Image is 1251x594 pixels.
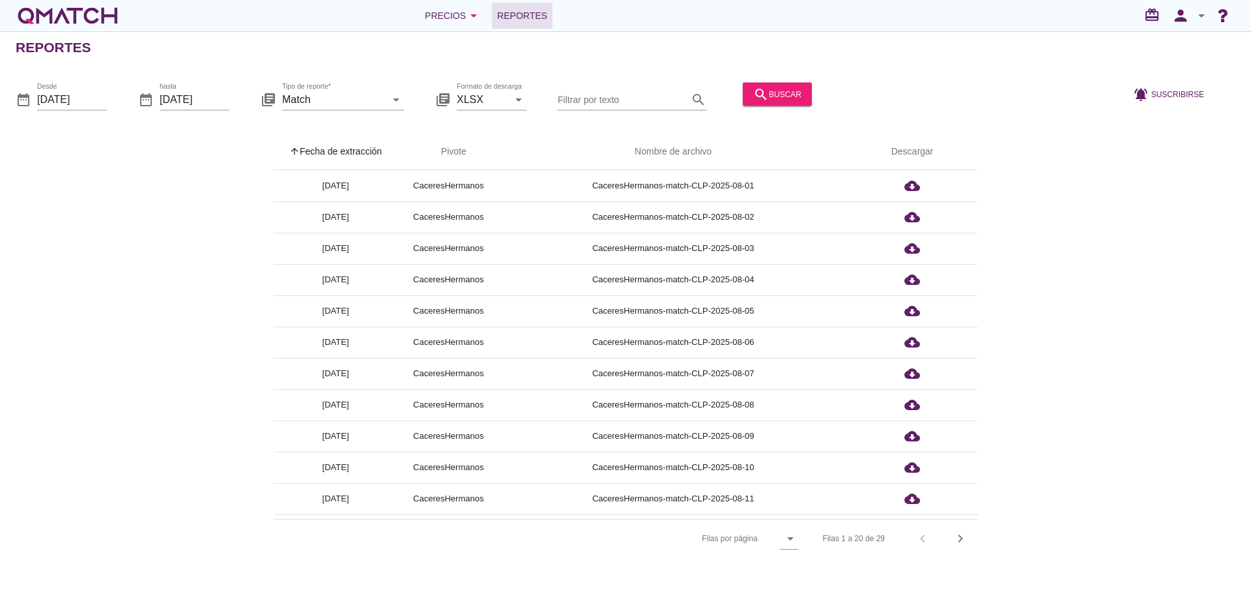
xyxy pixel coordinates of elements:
[16,37,91,58] h2: Reportes
[457,89,508,110] input: Formato de descarga
[261,91,276,107] i: library_books
[904,272,920,288] i: cloud_download
[904,491,920,507] i: cloud_download
[499,264,847,295] td: CaceresHermanos-match-CLP-2025-08-04
[1151,88,1204,100] span: Suscribirse
[274,264,397,295] td: [DATE]
[753,86,769,102] i: search
[904,428,920,444] i: cloud_download
[904,209,920,225] i: cloud_download
[904,178,920,194] i: cloud_download
[274,170,397,201] td: [DATE]
[397,295,499,327] td: CaceresHermanos
[282,89,386,110] input: Tipo de reporte*
[753,86,801,102] div: buscar
[16,91,31,107] i: date_range
[425,8,482,23] div: Precios
[1168,7,1194,25] i: person
[274,134,397,170] th: Fecha de extracción: Sorted ascending. Activate to sort descending.
[691,91,706,107] i: search
[274,295,397,327] td: [DATE]
[499,233,847,264] td: CaceresHermanos-match-CLP-2025-08-03
[823,533,885,544] div: Filas 1 a 20 de 29
[783,531,798,546] i: arrow_drop_down
[1194,8,1209,23] i: arrow_drop_down
[397,170,499,201] td: CaceresHermanos
[499,327,847,358] td: CaceresHermanos-match-CLP-2025-08-06
[274,327,397,358] td: [DATE]
[397,358,499,389] td: CaceresHermanos
[274,514,397,546] td: [DATE]
[274,233,397,264] td: [DATE]
[499,483,847,514] td: CaceresHermanos-match-CLP-2025-08-11
[397,483,499,514] td: CaceresHermanos
[492,3,553,29] a: Reportes
[743,82,812,106] button: buscar
[949,527,972,550] button: Next page
[397,421,499,452] td: CaceresHermanos
[558,89,688,110] input: Filtrar por texto
[953,531,968,546] i: chevron_right
[397,201,499,233] td: CaceresHermanos
[904,241,920,256] i: cloud_download
[397,452,499,483] td: CaceresHermanos
[904,303,920,319] i: cloud_download
[274,483,397,514] td: [DATE]
[904,366,920,381] i: cloud_download
[274,421,397,452] td: [DATE]
[160,89,229,110] input: hasta
[388,91,404,107] i: arrow_drop_down
[397,233,499,264] td: CaceresHermanos
[274,201,397,233] td: [DATE]
[414,3,492,29] button: Precios
[499,170,847,201] td: CaceresHermanos-match-CLP-2025-08-01
[466,8,482,23] i: arrow_drop_down
[397,514,499,546] td: CaceresHermanos
[1144,7,1165,23] i: redeem
[847,134,977,170] th: Descargar: Not sorted.
[397,389,499,421] td: CaceresHermanos
[138,91,154,107] i: date_range
[499,514,847,546] td: CaceresHermanos-match-CLP-2025-08-12
[435,91,451,107] i: library_books
[37,89,107,110] input: Desde
[571,520,798,557] div: Filas por página
[499,421,847,452] td: CaceresHermanos-match-CLP-2025-08-09
[499,358,847,389] td: CaceresHermanos-match-CLP-2025-08-07
[499,201,847,233] td: CaceresHermanos-match-CLP-2025-08-02
[274,358,397,389] td: [DATE]
[274,452,397,483] td: [DATE]
[904,334,920,350] i: cloud_download
[397,134,499,170] th: Pivote: Not sorted. Activate to sort ascending.
[274,389,397,421] td: [DATE]
[499,295,847,327] td: CaceresHermanos-match-CLP-2025-08-05
[511,91,526,107] i: arrow_drop_down
[289,146,300,156] i: arrow_upward
[499,452,847,483] td: CaceresHermanos-match-CLP-2025-08-10
[499,134,847,170] th: Nombre de archivo: Not sorted.
[16,3,120,29] a: white-qmatch-logo
[904,460,920,475] i: cloud_download
[397,327,499,358] td: CaceresHermanos
[497,8,547,23] span: Reportes
[499,389,847,421] td: CaceresHermanos-match-CLP-2025-08-08
[1123,82,1215,106] button: Suscribirse
[1133,86,1151,102] i: notifications_active
[904,397,920,413] i: cloud_download
[397,264,499,295] td: CaceresHermanos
